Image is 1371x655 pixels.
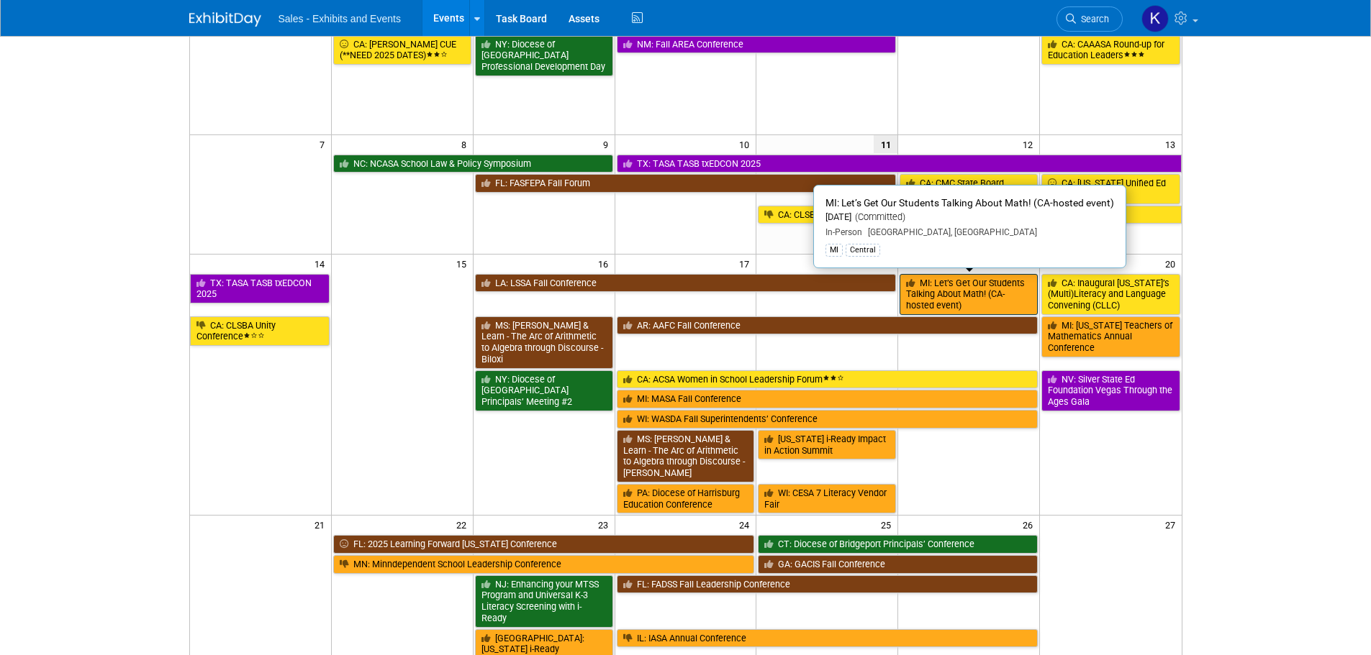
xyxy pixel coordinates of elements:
div: [DATE] [825,211,1114,224]
div: Central [846,244,880,257]
a: NC: NCASA School Law & Policy Symposium [333,155,613,173]
a: FL: FASFEPA Fall Forum [475,174,897,193]
span: 11 [874,135,897,153]
span: Search [1076,14,1109,24]
span: 10 [738,135,756,153]
a: PA: Diocese of Harrisburg Education Conference [617,484,755,513]
a: LA: LSSA Fall Conference [475,274,897,293]
a: MI: Let’s Get Our Students Talking About Math! (CA-hosted event) [900,274,1038,315]
span: 17 [738,255,756,272]
span: 8 [460,135,473,153]
a: CA: [PERSON_NAME] CUE (**NEED 2025 DATES) [333,35,471,65]
a: WI: WASDA Fall Superintendents’ Conference [617,410,1039,429]
img: Kara Haven [1141,5,1169,32]
span: 26 [1021,516,1039,533]
a: MS: [PERSON_NAME] & Learn - The Arc of Arithmetic to Algebra through Discourse - Biloxi [475,316,613,369]
a: MI: [US_STATE] Teachers of Mathematics Annual Conference [1041,316,1180,357]
a: AR: AAFC Fall Conference [617,316,1039,335]
a: MS: [PERSON_NAME] & Learn - The Arc of Arithmetic to Algebra through Discourse - [PERSON_NAME] [617,430,755,482]
a: MI: MASA Fall Conference [617,390,1039,408]
a: CA: CLSBA Unity Conference [190,316,330,346]
span: [GEOGRAPHIC_DATA], [GEOGRAPHIC_DATA] [862,227,1037,237]
span: 23 [597,516,615,533]
span: 25 [879,516,897,533]
span: 20 [1164,255,1182,272]
span: In-Person [825,227,862,237]
div: MI [825,244,843,257]
span: (Committed) [851,211,905,222]
span: 21 [313,516,331,533]
a: NY: Diocese of [GEOGRAPHIC_DATA] Principals’ Meeting #2 [475,370,613,411]
a: TX: TASA TASB txEDCON 2025 [617,155,1182,173]
a: NY: Diocese of [GEOGRAPHIC_DATA] Professional Development Day [475,35,613,76]
a: WI: CESA 7 Literacy Vendor Fair [758,484,896,513]
span: 13 [1164,135,1182,153]
span: MI: Let’s Get Our Students Talking About Math! (CA-hosted event) [825,197,1114,209]
a: GA: GACIS Fall Conference [758,555,1038,574]
a: IL: IASA Annual Conference [617,629,1039,648]
span: 14 [313,255,331,272]
a: CA: CLSBA Unity Conference [758,206,1181,224]
a: FL: FADSS Fall Leadership Conference [617,575,1039,594]
span: 24 [738,516,756,533]
a: CT: Diocese of Bridgeport Principals’ Conference [758,535,1038,554]
span: 12 [1021,135,1039,153]
span: 9 [602,135,615,153]
a: CA: CMC State Board Meeting - Lunch Sponsorship [900,174,1038,203]
a: CA: ACSA Women in School Leadership Forum [617,370,1039,389]
span: Sales - Exhibits and Events [279,13,401,24]
span: 15 [455,255,473,272]
a: NJ: Enhancing your MTSS Program and Universal K-3 Literacy Screening with i-Ready [475,575,613,628]
span: 7 [318,135,331,153]
a: [US_STATE] i-Ready Impact in Action Summit [758,430,896,459]
a: MN: Minndependent School Leadership Conference [333,555,755,574]
img: ExhibitDay [189,12,261,27]
a: CA: [US_STATE] Unified Ed Foundation Event [1041,174,1180,203]
a: NV: Silver State Ed Foundation Vegas Through the Ages Gala [1041,370,1180,411]
a: CA: CAAASA Round-up for Education Leaders [1041,35,1180,65]
span: 27 [1164,516,1182,533]
span: 22 [455,516,473,533]
span: 16 [597,255,615,272]
a: NM: Fall AREA Conference [617,35,897,54]
a: FL: 2025 Learning Forward [US_STATE] Conference [333,535,755,554]
a: TX: TASA TASB txEDCON 2025 [190,274,330,303]
a: Search [1056,6,1123,32]
a: CA: Inaugural [US_STATE]’s (Multi)Literacy and Language Convening (CLLC) [1041,274,1180,315]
